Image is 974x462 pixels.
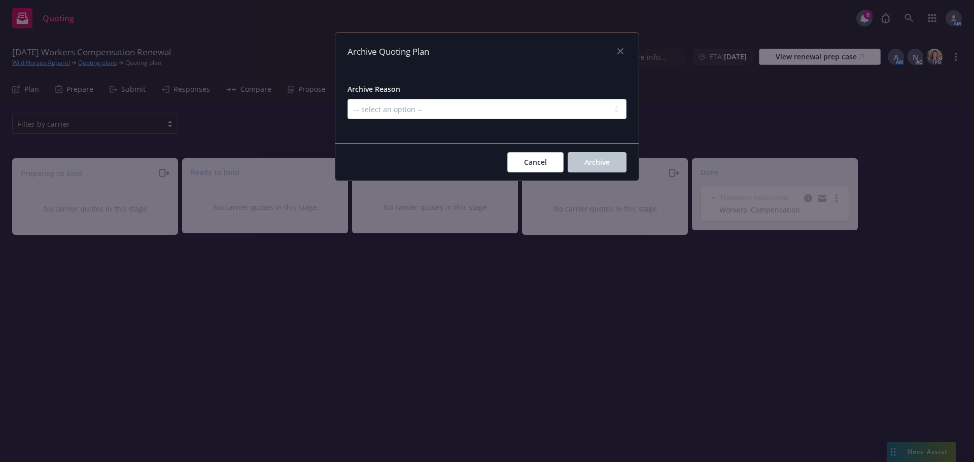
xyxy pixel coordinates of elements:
button: Archive [568,152,627,172]
a: close [614,45,627,57]
span: Cancel [524,157,547,167]
button: Cancel [507,152,564,172]
span: Archive Reason [347,84,400,94]
span: Archive [584,157,610,167]
h1: Archive Quoting Plan [347,45,429,58]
